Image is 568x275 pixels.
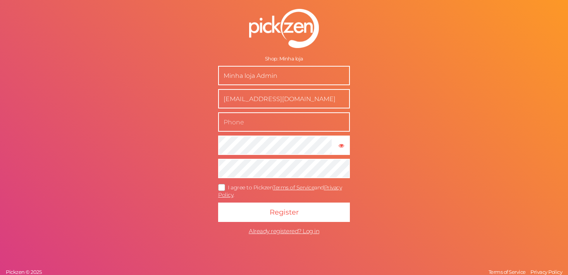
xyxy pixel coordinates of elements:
a: Privacy Policy [218,184,342,198]
span: Already registered? Log in [249,227,319,235]
input: Phone [218,112,350,132]
div: Shop: Minha loja [218,56,350,62]
input: Business e-mail [218,89,350,108]
span: Register [270,208,299,217]
a: Pickzen © 2025 [4,269,43,275]
button: Register [218,203,350,222]
input: Name [218,66,350,85]
span: Terms of Service [489,269,526,275]
span: I agree to Pickzen and . [218,184,342,198]
a: Privacy Policy [528,269,564,275]
span: Privacy Policy [530,269,562,275]
img: pz-logo-white.png [249,9,319,48]
a: Terms of Service [487,269,528,275]
a: Terms of Service [273,184,314,191]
